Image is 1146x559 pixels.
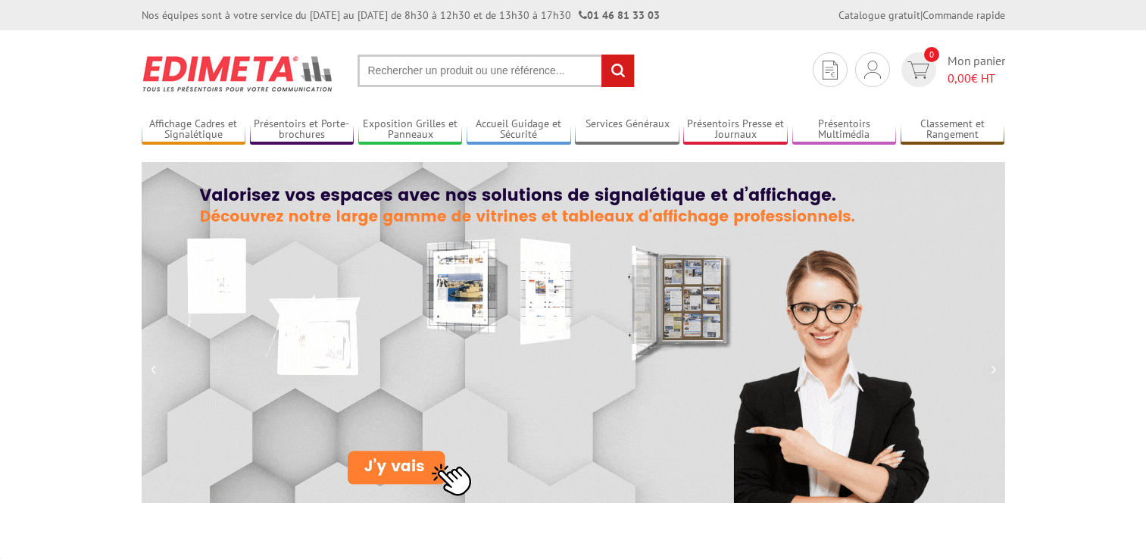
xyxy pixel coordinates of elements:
[948,52,1005,87] span: Mon panier
[142,45,335,101] img: Présentoir, panneau, stand - Edimeta - PLV, affichage, mobilier bureau, entreprise
[898,52,1005,87] a: devis rapide 0 Mon panier 0,00€ HT
[907,61,929,79] img: devis rapide
[601,55,634,87] input: rechercher
[579,8,660,22] strong: 01 46 81 33 03
[250,117,354,142] a: Présentoirs et Porte-brochures
[901,117,1005,142] a: Classement et Rangement
[948,70,1005,87] span: € HT
[838,8,920,22] a: Catalogue gratuit
[823,61,838,80] img: devis rapide
[924,47,939,62] span: 0
[683,117,788,142] a: Présentoirs Presse et Journaux
[142,8,660,23] div: Nos équipes sont à votre service du [DATE] au [DATE] de 8h30 à 12h30 et de 13h30 à 17h30
[792,117,897,142] a: Présentoirs Multimédia
[948,70,971,86] span: 0,00
[838,8,1005,23] div: |
[142,117,246,142] a: Affichage Cadres et Signalétique
[923,8,1005,22] a: Commande rapide
[358,55,635,87] input: Rechercher un produit ou une référence...
[358,117,463,142] a: Exposition Grilles et Panneaux
[864,61,881,79] img: devis rapide
[575,117,679,142] a: Services Généraux
[467,117,571,142] a: Accueil Guidage et Sécurité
